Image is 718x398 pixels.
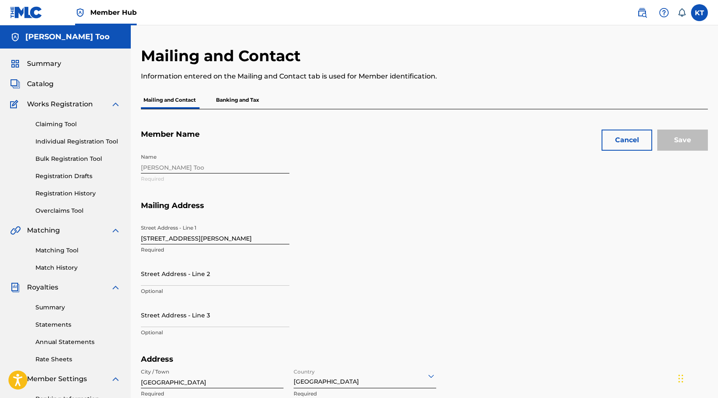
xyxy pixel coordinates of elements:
p: Banking and Tax [213,91,262,109]
p: Mailing and Contact [141,91,198,109]
div: [GEOGRAPHIC_DATA] [294,366,436,386]
img: Works Registration [10,99,21,109]
div: User Menu [691,4,708,21]
a: Public Search [634,4,651,21]
p: Information entered on the Mailing and Contact tab is used for Member identification. [141,71,578,81]
img: Matching [10,225,21,236]
a: Statements [35,320,121,329]
p: Required [141,390,283,398]
a: Overclaims Tool [35,206,121,215]
a: CatalogCatalog [10,79,54,89]
iframe: Resource Center [694,264,718,332]
a: Claiming Tool [35,120,121,129]
h5: Member Name [141,130,708,149]
span: Works Registration [27,99,93,109]
img: expand [111,282,121,292]
img: expand [111,225,121,236]
a: Bulk Registration Tool [35,154,121,163]
h5: Khristy Too [25,32,110,42]
p: Optional [141,329,289,336]
img: MLC Logo [10,6,43,19]
h2: Mailing and Contact [141,46,305,65]
a: Registration Drafts [35,172,121,181]
p: Required [294,390,436,398]
a: Rate Sheets [35,355,121,364]
h5: Mailing Address [141,201,708,221]
a: Annual Statements [35,338,121,347]
span: Member Settings [27,374,87,384]
img: help [659,8,669,18]
span: Summary [27,59,61,69]
a: SummarySummary [10,59,61,69]
span: Royalties [27,282,58,292]
img: expand [111,99,121,109]
div: Drag [678,366,683,391]
img: Accounts [10,32,20,42]
label: Country [294,363,315,376]
img: Summary [10,59,20,69]
a: Individual Registration Tool [35,137,121,146]
button: Cancel [602,130,652,151]
img: Catalog [10,79,20,89]
h5: Address [141,355,448,364]
span: Matching [27,225,60,236]
a: Registration History [35,189,121,198]
img: search [637,8,647,18]
a: Summary [35,303,121,312]
iframe: Chat Widget [676,357,718,398]
img: expand [111,374,121,384]
div: Notifications [678,8,686,17]
div: Help [656,4,672,21]
p: Optional [141,287,289,295]
span: Member Hub [90,8,137,17]
p: Required [141,246,289,254]
span: Catalog [27,79,54,89]
a: Match History [35,263,121,272]
img: Royalties [10,282,20,292]
a: Matching Tool [35,246,121,255]
img: Top Rightsholder [75,8,85,18]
